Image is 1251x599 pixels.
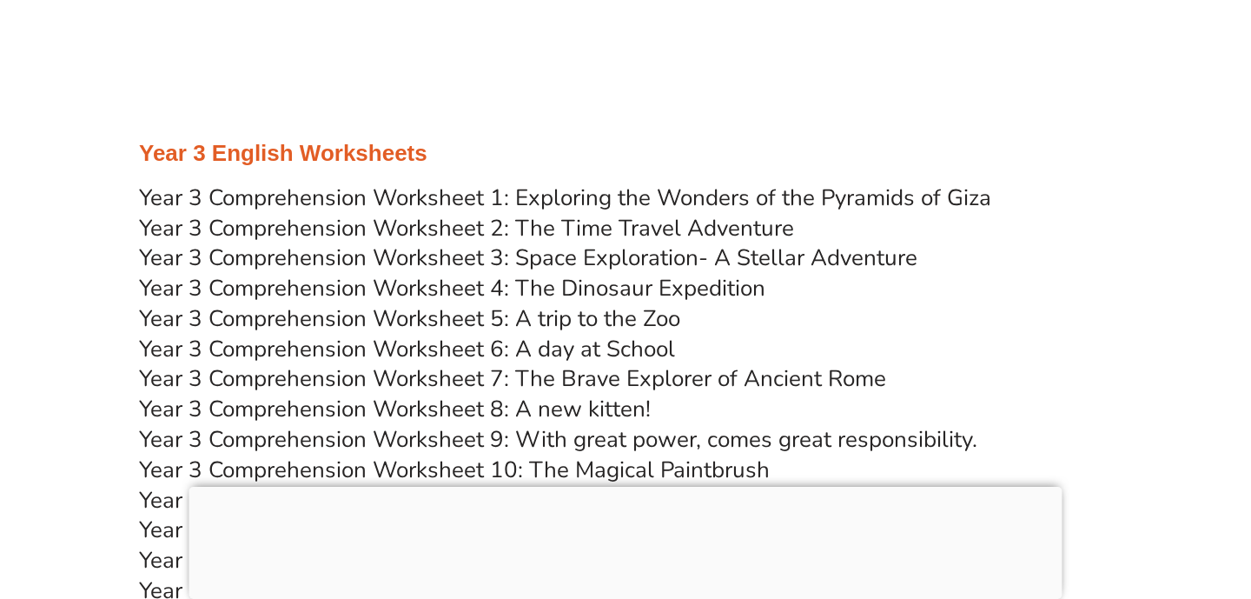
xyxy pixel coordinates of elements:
a: Year 3 Comprehension Worksheet 9: With great power, comes great responsibility. [139,424,977,455]
iframe: Chat Widget [953,403,1251,599]
a: Year 3 Comprehension Worksheet 12: The Lost Treasure Map [139,515,764,545]
a: Year 3 Comprehension Worksheet 8: A new kitten! [139,394,651,424]
a: Year 3 Comprehension Worksheet 2: The Time Travel Adventure [139,213,794,243]
a: Year 3 Comprehension Worksheet 11: The Mysterious Key [139,485,730,516]
a: Year 3 Comprehension Worksheet 7: The Brave Explorer of Ancient Rome [139,363,886,394]
a: Year 3 Comprehension Worksheet 1: Exploring the Wonders of the Pyramids of Giza [139,183,991,213]
a: Year 3 Comprehension Worksheet 6: A day at School [139,334,675,364]
h3: Year 3 English Worksheets [139,139,1112,169]
a: Year 3 Comprehension Worksheet 4: The Dinosaur Expedition [139,273,765,303]
iframe: Advertisement [189,487,1062,595]
a: Year 3 Comprehension Worksheet 5: A trip to the Zoo [139,303,680,334]
a: Year 3 Comprehension Worksheet 10: The Magical Paintbrush [139,455,770,485]
a: Year 3 Comprehension Worksheet 13: The Enchanted Forest [139,545,752,576]
a: Year 3 Comprehension Worksheet 3: Space Exploration- A Stellar Adventure [139,243,917,273]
